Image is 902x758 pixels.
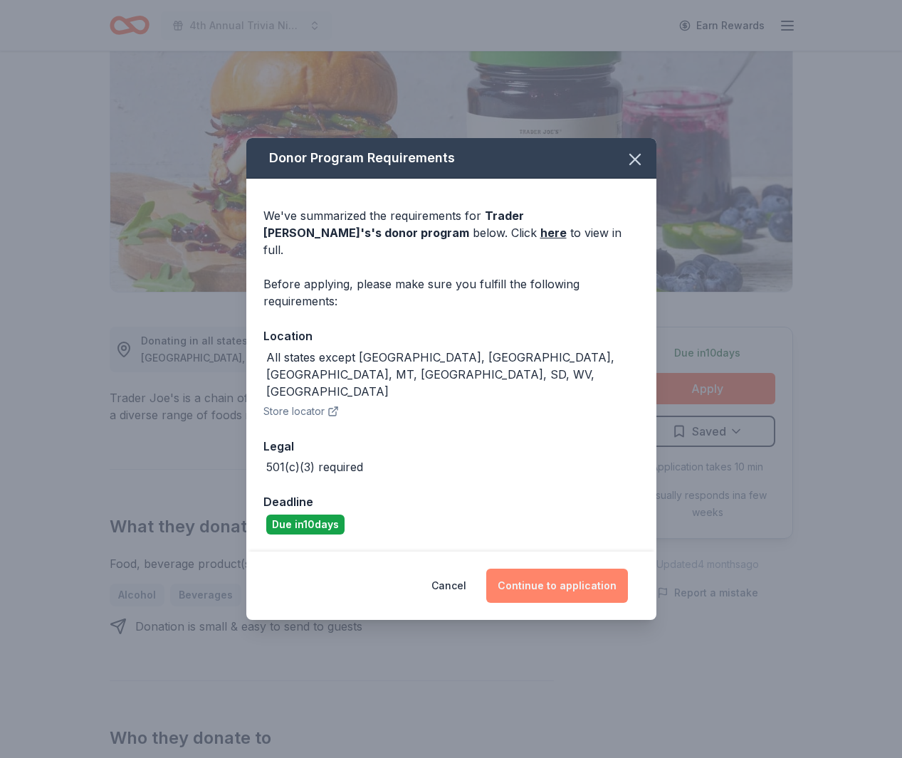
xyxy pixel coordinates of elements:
div: Before applying, please make sure you fulfill the following requirements: [263,275,639,310]
a: here [540,224,567,241]
div: Donor Program Requirements [246,138,656,179]
div: Location [263,327,639,345]
div: 501(c)(3) required [266,458,363,475]
div: We've summarized the requirements for below. Click to view in full. [263,207,639,258]
button: Cancel [431,569,466,603]
div: Due in 10 days [266,515,345,535]
div: Deadline [263,493,639,511]
div: Legal [263,437,639,456]
button: Continue to application [486,569,628,603]
button: Store locator [263,403,339,420]
div: All states except [GEOGRAPHIC_DATA], [GEOGRAPHIC_DATA], [GEOGRAPHIC_DATA], MT, [GEOGRAPHIC_DATA],... [266,349,639,400]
